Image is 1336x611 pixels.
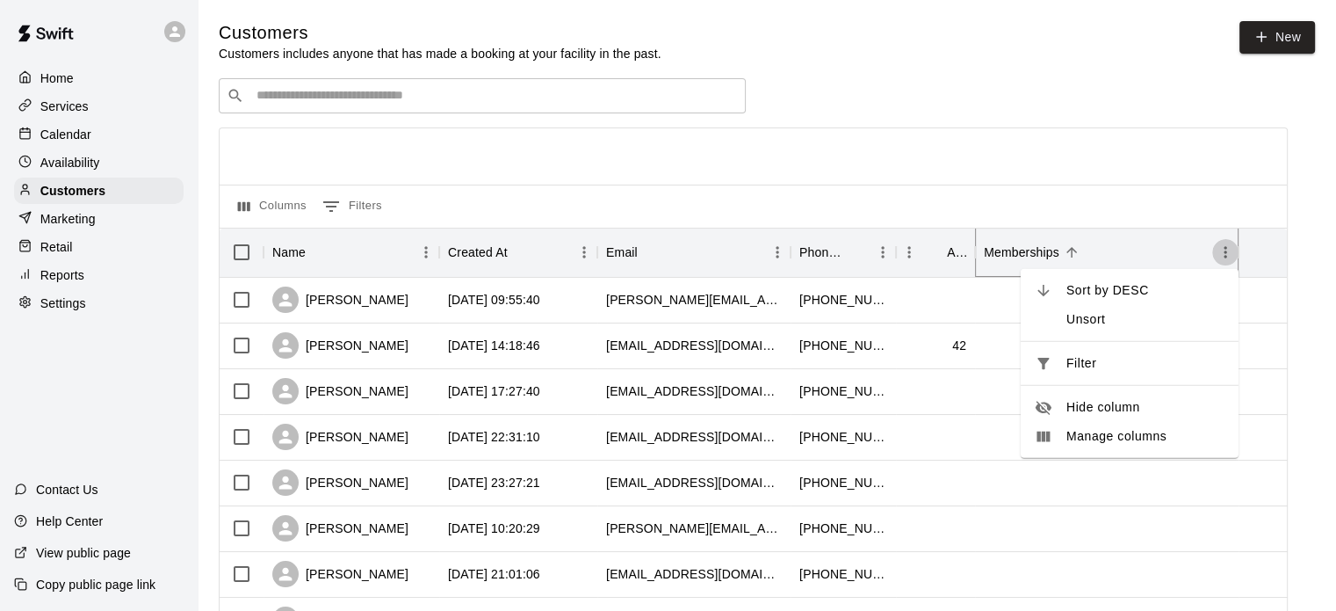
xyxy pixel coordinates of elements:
[448,428,540,446] div: 2025-06-09 22:31:10
[606,228,638,277] div: Email
[597,228,791,277] div: Email
[413,239,439,265] button: Menu
[606,474,782,491] div: mwoods213@msn.com
[799,520,887,537] div: +15419106488
[448,382,540,400] div: 2025-06-09 17:27:40
[272,469,408,496] div: [PERSON_NAME]
[40,210,96,228] p: Marketing
[272,332,408,359] div: [PERSON_NAME]
[40,238,73,256] p: Retail
[36,513,103,530] p: Help Center
[40,69,74,87] p: Home
[984,228,1059,277] div: Memberships
[448,228,508,277] div: Created At
[448,291,540,309] div: 2025-06-09 09:55:40
[1066,310,1224,329] span: Unsort
[272,378,408,404] div: [PERSON_NAME]
[448,474,540,491] div: 2025-06-09 23:27:21
[947,228,966,277] div: Age
[845,240,870,265] button: Sort
[606,291,782,309] div: meghan.eaton86@gmail.com
[799,565,887,583] div: +15418525721
[14,234,184,260] a: Retail
[638,240,662,265] button: Sort
[799,337,887,354] div: +15417604570
[14,206,184,232] a: Marketing
[40,126,91,143] p: Calendar
[318,193,386,221] button: Show filters
[219,78,746,113] div: Search customers by name or email
[1021,269,1239,458] ul: Menu
[40,98,89,115] p: Services
[14,65,184,91] a: Home
[272,287,408,313] div: [PERSON_NAME]
[36,576,155,593] p: Copy public page link
[40,266,84,284] p: Reports
[1059,240,1084,265] button: Sort
[1212,239,1239,265] button: Menu
[272,561,408,587] div: [PERSON_NAME]
[14,262,184,288] a: Reports
[791,228,896,277] div: Phone Number
[952,337,966,354] div: 42
[1066,281,1224,300] span: Sort by DESC
[219,21,661,45] h5: Customers
[799,428,887,446] div: +15035081247
[40,295,86,312] p: Settings
[606,337,782,354] div: slapointe32@gmail.com
[448,337,540,354] div: 2025-06-09 14:18:46
[439,228,597,277] div: Created At
[799,474,887,491] div: +15039490209
[1239,21,1315,54] a: New
[14,149,184,176] a: Availability
[606,382,782,400] div: btolliver663@gmail.com
[1066,398,1224,417] span: Hide column
[571,239,597,265] button: Menu
[306,240,330,265] button: Sort
[508,240,532,265] button: Sort
[606,428,782,446] div: weddlez12@gmail.com
[764,239,791,265] button: Menu
[448,565,540,583] div: 2025-06-20 21:01:06
[896,228,975,277] div: Age
[606,565,782,583] div: davidpolayes88@gmail.com
[1066,354,1224,373] span: Filter
[14,178,184,204] a: Customers
[1066,427,1224,446] span: Manage columns
[14,290,184,316] a: Settings
[219,45,661,62] p: Customers includes anyone that has made a booking at your facility in the past.
[799,382,887,400] div: +15413903858
[870,239,896,265] button: Menu
[272,515,408,542] div: [PERSON_NAME]
[14,93,184,120] a: Services
[606,520,782,537] div: misti.southard@gmail.com
[799,291,887,309] div: +15412234334
[896,239,922,265] button: Menu
[14,121,184,148] a: Calendar
[922,240,947,265] button: Sort
[40,154,100,171] p: Availability
[448,520,540,537] div: 2025-06-11 10:20:29
[264,228,439,277] div: Name
[40,182,105,200] p: Customers
[36,481,98,498] p: Contact Us
[36,544,131,562] p: View public page
[272,228,306,277] div: Name
[975,228,1239,277] div: Memberships
[799,228,845,277] div: Phone Number
[272,424,408,450] div: [PERSON_NAME]
[234,193,311,221] button: Select columns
